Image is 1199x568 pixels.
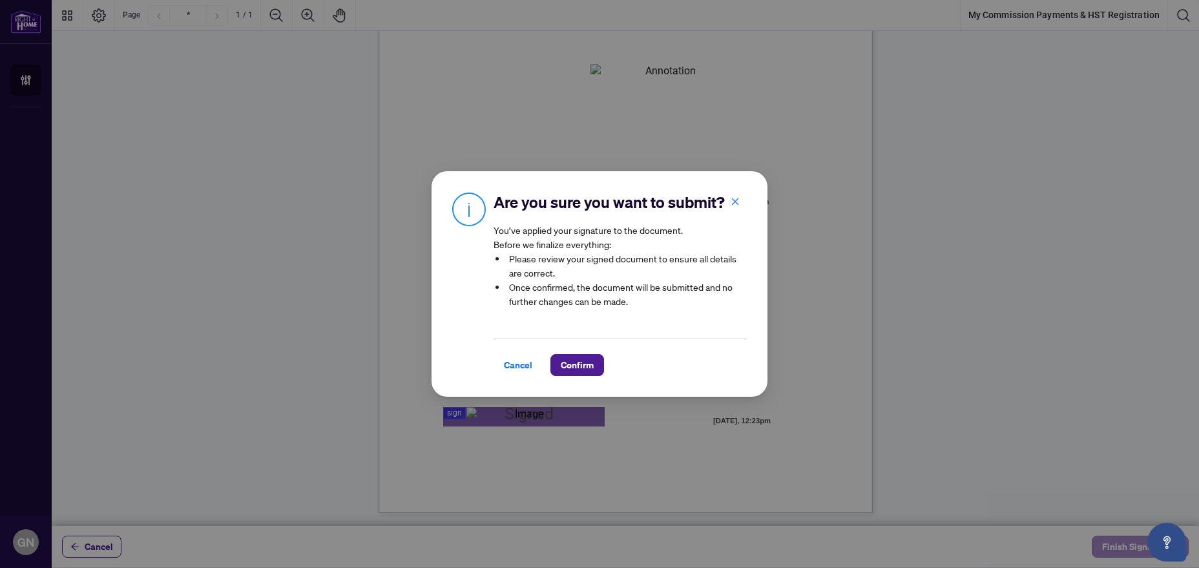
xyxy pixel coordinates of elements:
[506,251,747,280] li: Please review your signed document to ensure all details are correct.
[731,197,740,206] span: close
[550,354,604,376] button: Confirm
[452,192,486,226] img: Info Icon
[504,355,532,375] span: Cancel
[506,280,747,308] li: Once confirmed, the document will be submitted and no further changes can be made.
[561,355,594,375] span: Confirm
[494,354,543,376] button: Cancel
[1147,523,1186,562] button: Open asap
[494,192,747,213] h2: Are you sure you want to submit?
[494,223,747,317] article: You’ve applied your signature to the document. Before we finalize everything:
